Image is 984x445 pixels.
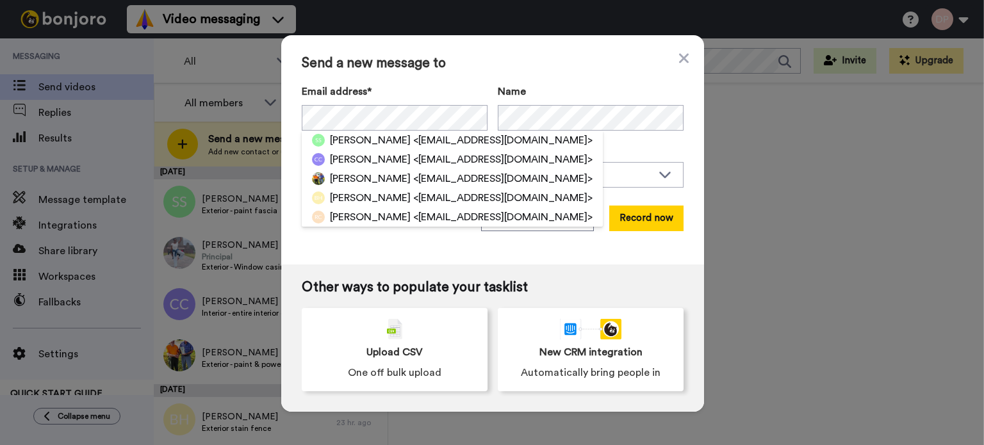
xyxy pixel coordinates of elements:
[330,190,411,206] span: [PERSON_NAME]
[312,134,325,147] img: ss.png
[366,344,423,360] span: Upload CSV
[312,191,325,204] img: bh.png
[330,209,411,225] span: [PERSON_NAME]
[312,172,325,185] img: dd318828-9573-40d8-bae4-f49379b8fe8c.jpg
[498,84,526,99] span: Name
[330,171,411,186] span: [PERSON_NAME]
[413,190,593,206] span: <[EMAIL_ADDRESS][DOMAIN_NAME]>
[348,365,441,380] span: One off bulk upload
[387,319,402,339] img: csv-grey.png
[302,56,684,71] span: Send a new message to
[413,133,593,148] span: <[EMAIL_ADDRESS][DOMAIN_NAME]>
[330,152,411,167] span: [PERSON_NAME]
[539,344,643,360] span: New CRM integration
[560,319,621,339] div: animation
[413,209,593,225] span: <[EMAIL_ADDRESS][DOMAIN_NAME]>
[302,280,684,295] span: Other ways to populate your tasklist
[330,133,411,148] span: [PERSON_NAME]
[413,152,593,167] span: <[EMAIL_ADDRESS][DOMAIN_NAME]>
[521,365,660,380] span: Automatically bring people in
[312,211,325,223] img: rc.png
[413,171,593,186] span: <[EMAIL_ADDRESS][DOMAIN_NAME]>
[302,84,488,99] label: Email address*
[312,153,325,166] img: cc.png
[609,206,684,231] button: Record now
